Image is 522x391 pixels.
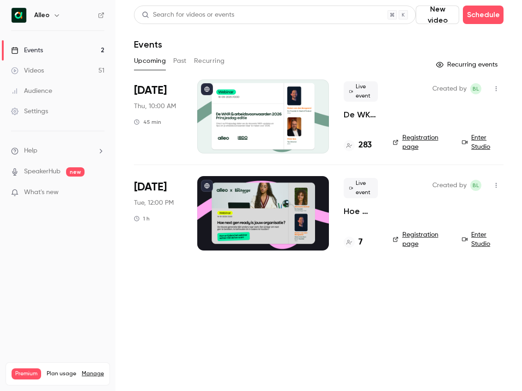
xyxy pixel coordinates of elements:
button: Recurring [194,54,225,68]
div: Events [11,46,43,55]
li: help-dropdown-opener [11,146,104,156]
span: Live event [344,81,378,102]
button: New video [416,6,459,24]
iframe: Noticeable Trigger [93,189,104,197]
a: Enter Studio [462,133,504,152]
span: Bernice Lohr [470,83,481,94]
span: Created by [432,180,467,191]
div: Settings [11,107,48,116]
div: Videos [11,66,44,75]
a: Hoe next gen ready is jouw organisatie? Alleo x The Recharge Club [344,206,378,217]
a: 283 [344,139,372,152]
a: De WKR & arbeidsvoorwaarden 2026 - [DATE] editie [344,109,378,120]
a: Registration page [393,133,451,152]
a: 7 [344,236,363,249]
h4: 7 [358,236,363,249]
span: Premium [12,368,41,379]
span: Help [24,146,37,156]
span: What's new [24,188,59,197]
button: Upcoming [134,54,166,68]
h4: 283 [358,139,372,152]
span: Bernice Lohr [470,180,481,191]
button: Past [173,54,187,68]
img: Alleo [12,8,26,23]
h1: Events [134,39,162,50]
span: Tue, 12:00 PM [134,198,174,208]
h6: Alleo [34,11,49,20]
span: new [66,167,85,177]
span: Thu, 10:00 AM [134,102,176,111]
div: Oct 14 Tue, 12:00 PM (Europe/Amsterdam) [134,176,182,250]
span: BL [473,83,479,94]
a: Registration page [393,230,451,249]
button: Recurring events [432,57,504,72]
a: SpeakerHub [24,167,61,177]
a: Manage [82,370,104,378]
span: Plan usage [47,370,76,378]
div: Audience [11,86,52,96]
div: Sep 18 Thu, 10:00 AM (Europe/Amsterdam) [134,79,182,153]
div: 45 min [134,118,161,126]
a: Enter Studio [462,230,504,249]
div: 1 h [134,215,150,222]
div: Search for videos or events [142,10,234,20]
span: BL [473,180,479,191]
button: Schedule [463,6,504,24]
span: Created by [432,83,467,94]
span: [DATE] [134,83,167,98]
span: [DATE] [134,180,167,195]
span: Live event [344,178,378,198]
